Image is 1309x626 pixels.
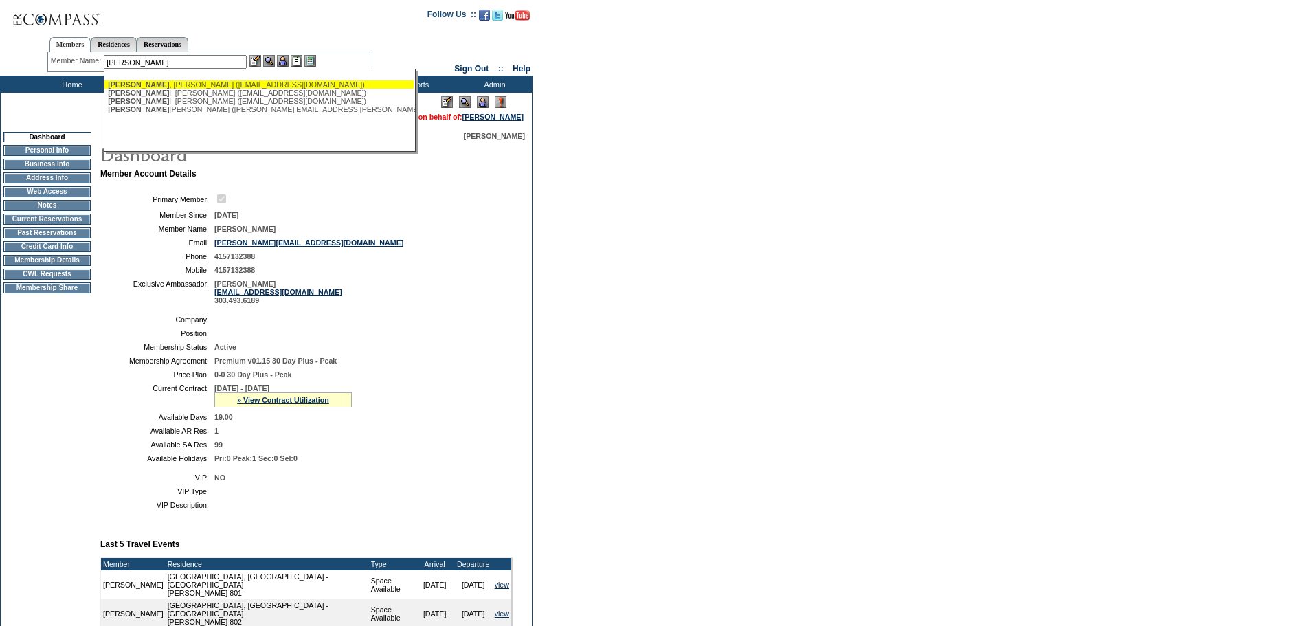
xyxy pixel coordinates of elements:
[214,427,219,435] span: 1
[214,252,255,260] span: 4157132388
[3,186,91,197] td: Web Access
[3,172,91,183] td: Address Info
[214,225,276,233] span: [PERSON_NAME]
[214,454,298,462] span: Pri:0 Peak:1 Sec:0 Sel:0
[454,64,489,74] a: Sign Out
[3,200,91,211] td: Notes
[3,269,91,280] td: CWL Requests
[100,140,374,168] img: pgTtlDashboard.gif
[100,169,197,179] b: Member Account Details
[214,440,223,449] span: 99
[100,539,179,549] b: Last 5 Travel Events
[166,570,369,599] td: [GEOGRAPHIC_DATA], [GEOGRAPHIC_DATA] - [GEOGRAPHIC_DATA] [PERSON_NAME] 801
[505,14,530,22] a: Subscribe to our YouTube Channel
[462,113,524,121] a: [PERSON_NAME]
[214,413,233,421] span: 19.00
[106,427,209,435] td: Available AR Res:
[108,80,410,89] div: , [PERSON_NAME] ([EMAIL_ADDRESS][DOMAIN_NAME])
[106,473,209,482] td: VIP:
[3,159,91,170] td: Business Info
[137,37,188,52] a: Reservations
[106,357,209,365] td: Membership Agreement:
[427,8,476,25] td: Follow Us ::
[106,238,209,247] td: Email:
[369,558,416,570] td: Type
[108,97,169,105] span: [PERSON_NAME]
[49,37,91,52] a: Members
[3,241,91,252] td: Credit Card Info
[101,570,166,599] td: [PERSON_NAME]
[214,211,238,219] span: [DATE]
[492,14,503,22] a: Follow us on Twitter
[51,55,104,67] div: Member Name:
[214,288,342,296] a: [EMAIL_ADDRESS][DOMAIN_NAME]
[106,192,209,205] td: Primary Member:
[441,96,453,108] img: Edit Mode
[214,238,403,247] a: [PERSON_NAME][EMAIL_ADDRESS][DOMAIN_NAME]
[214,266,255,274] span: 4157132388
[106,225,209,233] td: Member Name:
[291,55,302,67] img: Reservations
[214,384,269,392] span: [DATE] - [DATE]
[106,501,209,509] td: VIP Description:
[108,97,410,105] div: l, [PERSON_NAME] ([EMAIL_ADDRESS][DOMAIN_NAME])
[3,282,91,293] td: Membership Share
[106,211,209,219] td: Member Since:
[513,64,530,74] a: Help
[106,370,209,379] td: Price Plan:
[369,570,416,599] td: Space Available
[3,214,91,225] td: Current Reservations
[277,55,289,67] img: Impersonate
[214,473,225,482] span: NO
[106,252,209,260] td: Phone:
[3,145,91,156] td: Personal Info
[106,266,209,274] td: Mobile:
[106,413,209,421] td: Available Days:
[3,255,91,266] td: Membership Details
[214,357,337,365] span: Premium v01.15 30 Day Plus - Peak
[464,132,525,140] span: [PERSON_NAME]
[495,96,506,108] img: Log Concern/Member Elevation
[108,89,169,97] span: [PERSON_NAME]
[263,55,275,67] img: View
[505,10,530,21] img: Subscribe to our YouTube Channel
[108,89,410,97] div: l, [PERSON_NAME] ([EMAIL_ADDRESS][DOMAIN_NAME])
[106,329,209,337] td: Position:
[214,370,292,379] span: 0-0 30 Day Plus - Peak
[214,280,342,304] span: [PERSON_NAME] 303.493.6189
[106,384,209,407] td: Current Contract:
[101,558,166,570] td: Member
[498,64,504,74] span: ::
[237,396,329,404] a: » View Contract Utilization
[166,558,369,570] td: Residence
[416,570,454,599] td: [DATE]
[304,55,316,67] img: b_calculator.gif
[31,76,110,93] td: Home
[91,37,137,52] a: Residences
[106,280,209,304] td: Exclusive Ambassador:
[416,558,454,570] td: Arrival
[106,343,209,351] td: Membership Status:
[495,581,509,589] a: view
[477,96,489,108] img: Impersonate
[106,487,209,495] td: VIP Type:
[106,315,209,324] td: Company:
[454,76,533,93] td: Admin
[366,113,524,121] span: You are acting on behalf of:
[479,14,490,22] a: Become our fan on Facebook
[3,227,91,238] td: Past Reservations
[479,10,490,21] img: Become our fan on Facebook
[108,80,169,89] span: [PERSON_NAME]
[454,558,493,570] td: Departure
[106,440,209,449] td: Available SA Res:
[214,343,236,351] span: Active
[108,105,169,113] span: [PERSON_NAME]
[495,610,509,618] a: view
[3,132,91,142] td: Dashboard
[459,96,471,108] img: View Mode
[249,55,261,67] img: b_edit.gif
[108,105,410,113] div: [PERSON_NAME] ([PERSON_NAME][EMAIL_ADDRESS][PERSON_NAME][DOMAIN_NAME])
[454,570,493,599] td: [DATE]
[106,454,209,462] td: Available Holidays:
[492,10,503,21] img: Follow us on Twitter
